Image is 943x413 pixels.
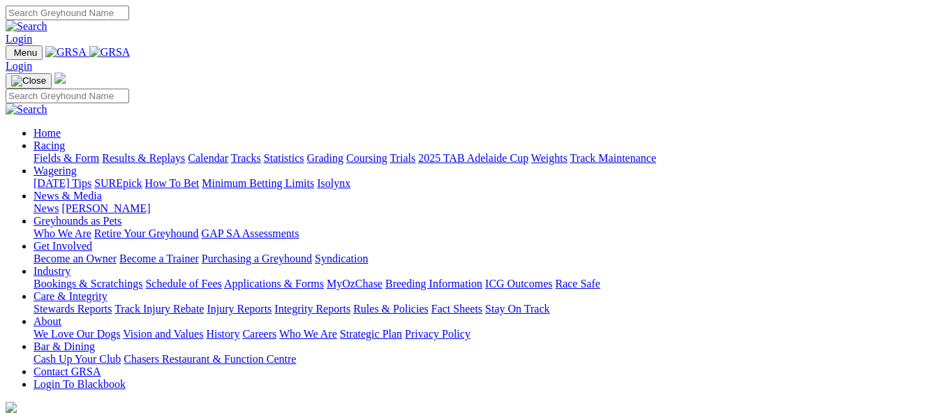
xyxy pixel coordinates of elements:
[224,278,324,290] a: Applications & Forms
[34,378,126,390] a: Login To Blackbook
[34,202,937,215] div: News & Media
[54,73,66,84] img: logo-grsa-white.png
[34,328,120,340] a: We Love Our Dogs
[34,303,937,315] div: Care & Integrity
[431,303,482,315] a: Fact Sheets
[124,353,296,365] a: Chasers Restaurant & Function Centre
[34,265,70,277] a: Industry
[206,328,239,340] a: History
[34,202,59,214] a: News
[389,152,415,164] a: Trials
[315,253,368,264] a: Syndication
[531,152,567,164] a: Weights
[405,328,470,340] a: Privacy Policy
[34,340,95,352] a: Bar & Dining
[385,278,482,290] a: Breeding Information
[6,60,32,72] a: Login
[242,328,276,340] a: Careers
[114,303,204,315] a: Track Injury Rebate
[570,152,656,164] a: Track Maintenance
[307,152,343,164] a: Grading
[61,202,150,214] a: [PERSON_NAME]
[34,353,937,366] div: Bar & Dining
[145,177,200,189] a: How To Bet
[34,177,937,190] div: Wagering
[123,328,203,340] a: Vision and Values
[34,290,107,302] a: Care & Integrity
[485,303,549,315] a: Stay On Track
[202,253,312,264] a: Purchasing a Greyhound
[6,33,32,45] a: Login
[202,227,299,239] a: GAP SA Assessments
[418,152,528,164] a: 2025 TAB Adelaide Cup
[34,177,91,189] a: [DATE] Tips
[34,152,937,165] div: Racing
[34,278,937,290] div: Industry
[6,6,129,20] input: Search
[279,328,337,340] a: Who We Are
[6,103,47,116] img: Search
[6,89,129,103] input: Search
[207,303,272,315] a: Injury Reports
[14,47,37,58] span: Menu
[340,328,402,340] a: Strategic Plan
[231,152,261,164] a: Tracks
[485,278,552,290] a: ICG Outcomes
[34,303,112,315] a: Stewards Reports
[34,227,91,239] a: Who We Are
[34,328,937,340] div: About
[102,152,185,164] a: Results & Replays
[274,303,350,315] a: Integrity Reports
[264,152,304,164] a: Statistics
[34,240,92,252] a: Get Involved
[11,75,46,87] img: Close
[34,140,65,151] a: Racing
[34,278,142,290] a: Bookings & Scratchings
[34,165,77,177] a: Wagering
[34,127,61,139] a: Home
[6,402,17,413] img: logo-grsa-white.png
[555,278,600,290] a: Race Safe
[327,278,383,290] a: MyOzChase
[94,177,142,189] a: SUREpick
[34,215,121,227] a: Greyhounds as Pets
[89,46,131,59] img: GRSA
[188,152,228,164] a: Calendar
[34,253,937,265] div: Get Involved
[6,73,52,89] button: Toggle navigation
[119,253,199,264] a: Become a Trainer
[6,45,43,60] button: Toggle navigation
[353,303,429,315] a: Rules & Policies
[34,227,937,240] div: Greyhounds as Pets
[34,190,102,202] a: News & Media
[317,177,350,189] a: Isolynx
[34,152,99,164] a: Fields & Form
[145,278,221,290] a: Schedule of Fees
[346,152,387,164] a: Coursing
[202,177,314,189] a: Minimum Betting Limits
[6,20,47,33] img: Search
[94,227,199,239] a: Retire Your Greyhound
[45,46,87,59] img: GRSA
[34,315,61,327] a: About
[34,366,101,377] a: Contact GRSA
[34,353,121,365] a: Cash Up Your Club
[34,253,117,264] a: Become an Owner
